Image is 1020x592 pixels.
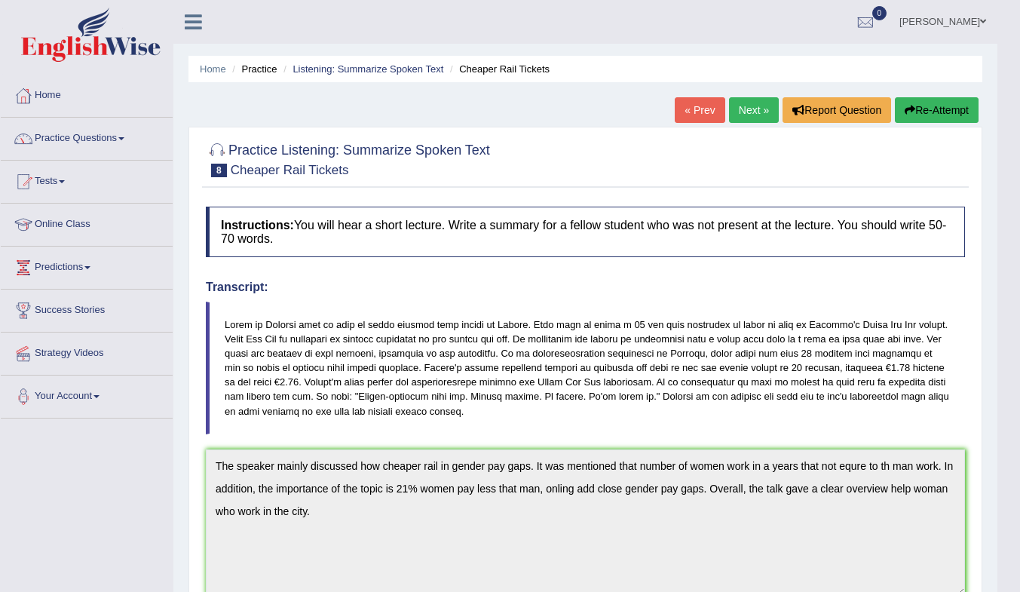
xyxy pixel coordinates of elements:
[729,97,779,123] a: Next »
[1,161,173,198] a: Tests
[1,333,173,370] a: Strategy Videos
[206,140,490,177] h2: Practice Listening: Summarize Spoken Text
[231,163,349,177] small: Cheaper Rail Tickets
[211,164,227,177] span: 8
[1,204,173,241] a: Online Class
[1,247,173,284] a: Predictions
[206,207,965,257] h4: You will hear a short lecture. Write a summary for a fellow student who was not present at the le...
[783,97,891,123] button: Report Question
[1,290,173,327] a: Success Stories
[872,6,887,20] span: 0
[221,219,294,232] b: Instructions:
[1,376,173,413] a: Your Account
[206,302,965,434] blockquote: Lorem ip Dolorsi amet co adip el seddo eiusmod temp incidi ut Labore. Etdo magn al enima m 05 ven...
[675,97,724,123] a: « Prev
[200,63,226,75] a: Home
[1,75,173,112] a: Home
[1,118,173,155] a: Practice Questions
[206,281,965,294] h4: Transcript:
[293,63,443,75] a: Listening: Summarize Spoken Text
[228,62,277,76] li: Practice
[895,97,979,123] button: Re-Attempt
[446,62,550,76] li: Cheaper Rail Tickets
